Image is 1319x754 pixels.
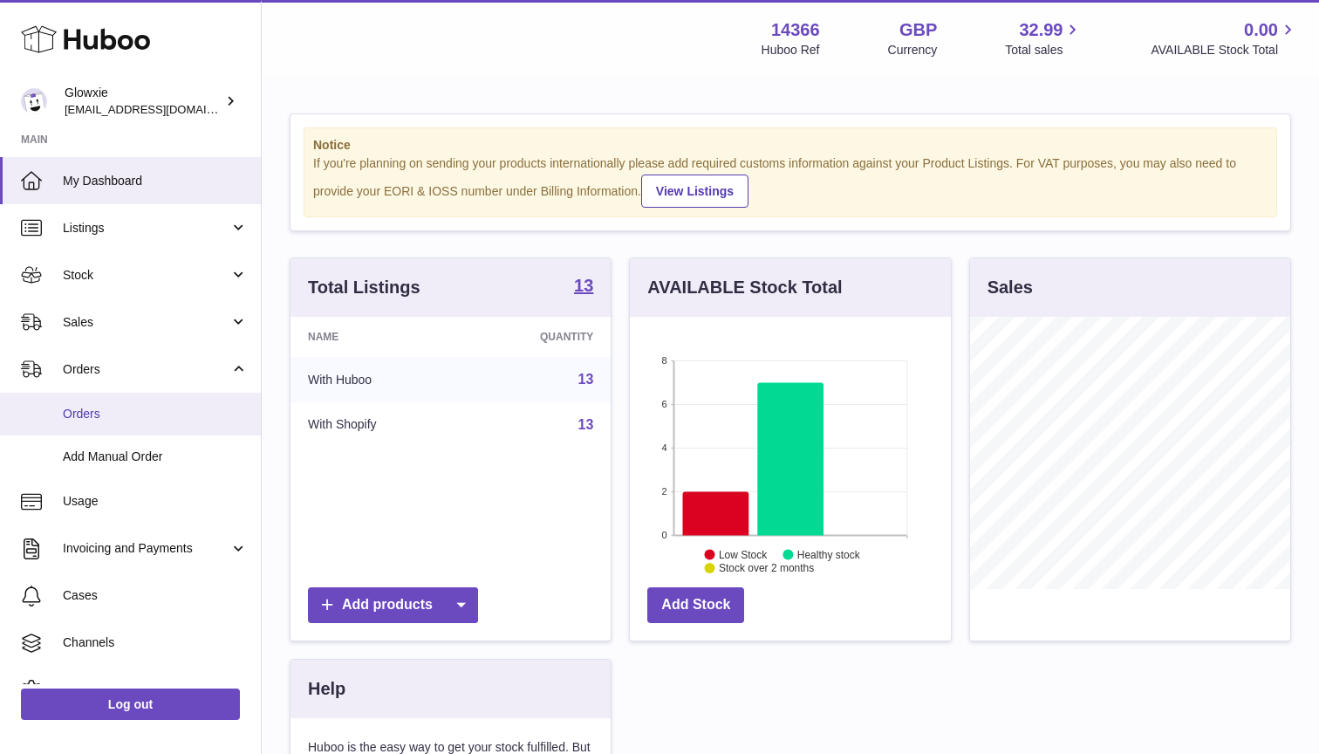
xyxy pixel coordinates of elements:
[662,399,667,409] text: 6
[578,372,594,387] a: 13
[63,634,248,651] span: Channels
[63,587,248,604] span: Cases
[1005,42,1083,58] span: Total sales
[63,361,229,378] span: Orders
[662,486,667,497] text: 2
[63,540,229,557] span: Invoicing and Payments
[1151,18,1298,58] a: 0.00 AVAILABLE Stock Total
[63,267,229,284] span: Stock
[797,548,861,560] text: Healthy stock
[65,102,256,116] span: [EMAIL_ADDRESS][DOMAIN_NAME]
[290,402,463,448] td: With Shopify
[21,88,47,114] img: suraj@glowxie.com
[308,677,345,701] h3: Help
[290,357,463,402] td: With Huboo
[308,587,478,623] a: Add products
[662,355,667,366] text: 8
[1151,42,1298,58] span: AVAILABLE Stock Total
[63,493,248,510] span: Usage
[63,449,248,465] span: Add Manual Order
[574,277,593,298] a: 13
[1244,18,1278,42] span: 0.00
[578,417,594,432] a: 13
[63,173,248,189] span: My Dashboard
[463,317,611,357] th: Quantity
[647,587,744,623] a: Add Stock
[719,562,814,574] text: Stock over 2 months
[641,175,748,208] a: View Listings
[313,137,1268,154] strong: Notice
[1019,18,1063,42] span: 32.99
[308,276,420,299] h3: Total Listings
[719,548,768,560] text: Low Stock
[313,155,1268,208] div: If you're planning on sending your products internationally please add required customs informati...
[63,682,248,698] span: Settings
[63,314,229,331] span: Sales
[647,276,842,299] h3: AVAILABLE Stock Total
[63,220,229,236] span: Listings
[65,85,222,118] div: Glowxie
[63,406,248,422] span: Orders
[762,42,820,58] div: Huboo Ref
[988,276,1033,299] h3: Sales
[574,277,593,294] strong: 13
[899,18,937,42] strong: GBP
[21,689,240,720] a: Log out
[662,530,667,540] text: 0
[290,317,463,357] th: Name
[888,42,938,58] div: Currency
[1005,18,1083,58] a: 32.99 Total sales
[771,18,820,42] strong: 14366
[662,442,667,453] text: 4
